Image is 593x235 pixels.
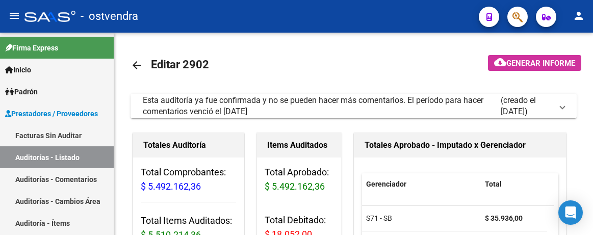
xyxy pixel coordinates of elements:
span: - ostvendra [81,5,138,28]
mat-icon: cloud_download [494,56,506,68]
span: (creado el [DATE]) [501,95,552,117]
mat-expansion-panel-header: Esta auditoría ya fue confirmada y no se pueden hacer más comentarios. El período para hacer come... [131,94,577,118]
span: Padrón [5,86,38,97]
span: Total [485,180,502,188]
strong: $ 35.936,00 [485,214,523,222]
mat-icon: person [573,10,585,22]
span: Gerenciador [366,180,406,188]
span: Editar 2902 [151,58,209,71]
button: Generar informe [488,55,581,71]
span: Prestadores / Proveedores [5,108,98,119]
div: Esta auditoría ya fue confirmada y no se pueden hacer más comentarios. El período para hacer come... [143,95,501,117]
h1: Totales Auditoría [143,137,234,153]
datatable-header-cell: Gerenciador [362,173,481,195]
span: $ 5.492.162,36 [265,181,325,192]
span: $ 5.492.162,36 [141,181,201,192]
mat-icon: arrow_back [131,59,143,71]
h1: Totales Aprobado - Imputado x Gerenciador [365,137,556,153]
span: S71 - SB [366,214,392,222]
div: Open Intercom Messenger [558,200,583,225]
h1: Items Auditados [267,137,331,153]
h3: Total Comprobantes: [141,165,236,194]
h3: Total Aprobado: [265,165,334,194]
span: Inicio [5,64,31,75]
span: Firma Express [5,42,58,54]
datatable-header-cell: Total [481,173,547,195]
mat-icon: menu [8,10,20,22]
span: Generar informe [506,59,575,68]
